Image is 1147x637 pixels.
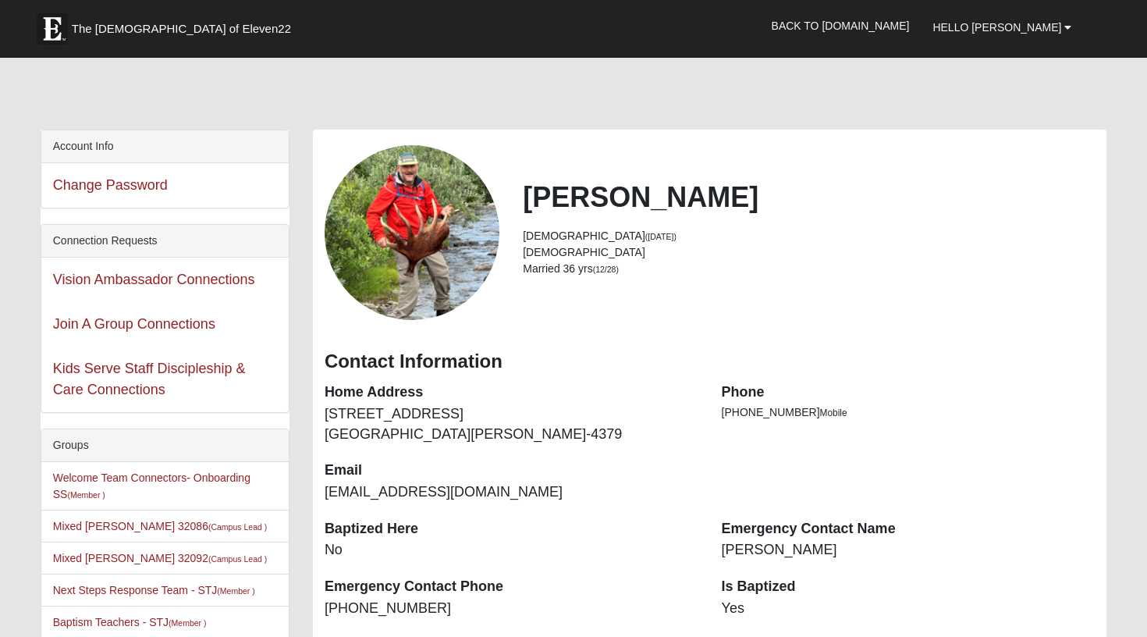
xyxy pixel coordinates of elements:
[645,232,676,241] small: ([DATE])
[722,404,1096,421] li: [PHONE_NUMBER]
[217,586,254,596] small: (Member )
[72,21,291,37] span: The [DEMOGRAPHIC_DATA] of Eleven22
[41,225,289,258] div: Connection Requests
[53,584,255,596] a: Next Steps Response Team - STJ(Member )
[53,272,255,287] a: Vision Ambassador Connections
[325,404,698,444] dd: [STREET_ADDRESS] [GEOGRAPHIC_DATA][PERSON_NAME]-4379
[722,577,1096,597] dt: Is Baptized
[41,429,289,462] div: Groups
[53,552,268,564] a: Mixed [PERSON_NAME] 32092(Campus Lead )
[722,599,1096,619] dd: Yes
[53,316,215,332] a: Join A Group Connections
[722,383,1096,403] dt: Phone
[325,145,499,320] a: View Fullsize Photo
[53,520,268,532] a: Mixed [PERSON_NAME] 32086(Campus Lead )
[37,13,68,44] img: Eleven22 logo
[325,461,698,481] dt: Email
[593,265,619,274] small: (12/28)
[208,522,267,532] small: (Campus Lead )
[53,177,168,193] a: Change Password
[53,361,246,397] a: Kids Serve Staff Discipleship & Care Connections
[523,228,1095,244] li: [DEMOGRAPHIC_DATA]
[325,599,698,619] dd: [PHONE_NUMBER]
[523,261,1095,277] li: Married 36 yrs
[523,180,1095,214] h2: [PERSON_NAME]
[921,8,1083,47] a: Hello [PERSON_NAME]
[53,472,250,500] a: Welcome Team Connectors- Onboarding SS(Member )
[208,554,267,564] small: (Campus Lead )
[722,540,1096,560] dd: [PERSON_NAME]
[325,577,698,597] dt: Emergency Contact Phone
[325,540,698,560] dd: No
[67,490,105,500] small: (Member )
[523,244,1095,261] li: [DEMOGRAPHIC_DATA]
[29,5,341,44] a: The [DEMOGRAPHIC_DATA] of Eleven22
[932,21,1061,34] span: Hello [PERSON_NAME]
[820,407,847,418] span: Mobile
[41,130,289,163] div: Account Info
[760,6,922,45] a: Back to [DOMAIN_NAME]
[325,383,698,403] dt: Home Address
[325,519,698,539] dt: Baptized Here
[722,519,1096,539] dt: Emergency Contact Name
[325,482,698,503] dd: [EMAIL_ADDRESS][DOMAIN_NAME]
[325,351,1095,373] h3: Contact Information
